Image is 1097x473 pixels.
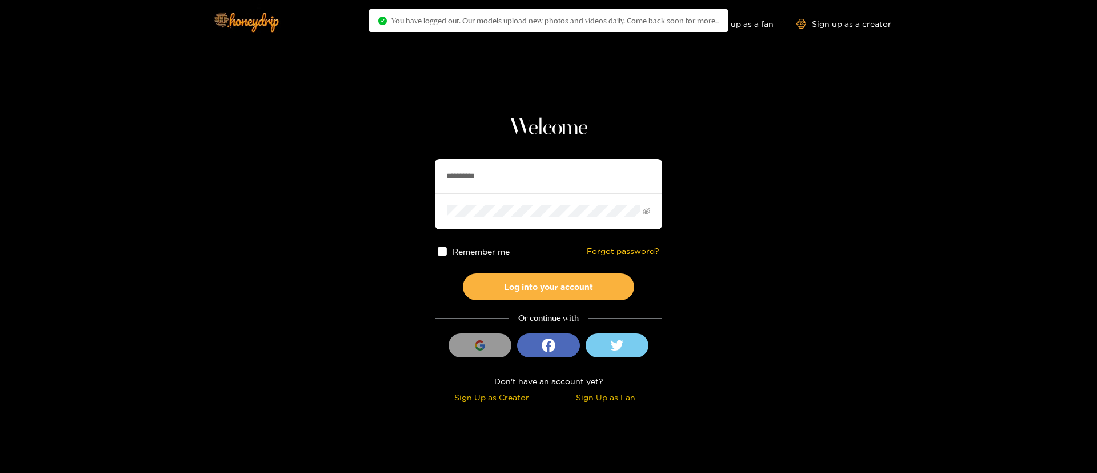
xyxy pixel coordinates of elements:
span: eye-invisible [643,208,650,215]
a: Forgot password? [587,247,659,256]
div: Or continue with [435,312,662,325]
span: Remember me [453,247,510,256]
div: Sign Up as Fan [551,391,659,404]
span: check-circle [378,17,387,25]
div: Don't have an account yet? [435,375,662,388]
div: Sign Up as Creator [438,391,546,404]
button: Log into your account [463,273,634,300]
h1: Welcome [435,114,662,142]
a: Sign up as a creator [796,19,891,29]
a: Sign up as a fan [695,19,774,29]
span: You have logged out. Our models upload new photos and videos daily. Come back soon for more.. [391,16,719,25]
